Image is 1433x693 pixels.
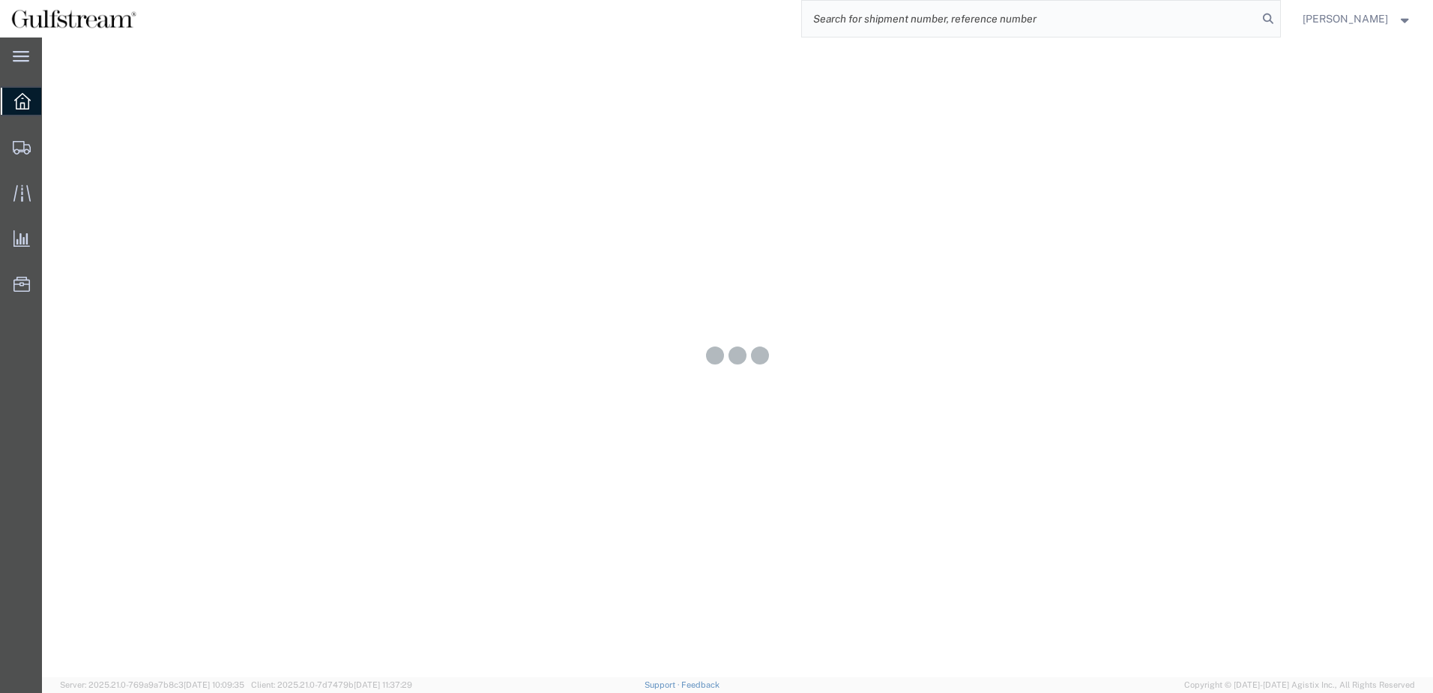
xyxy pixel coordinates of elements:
[802,1,1258,37] input: Search for shipment number, reference number
[354,680,412,689] span: [DATE] 11:37:29
[184,680,244,689] span: [DATE] 10:09:35
[60,680,244,689] span: Server: 2025.21.0-769a9a7b8c3
[1303,10,1388,27] span: Chase Cameron
[1184,679,1415,691] span: Copyright © [DATE]-[DATE] Agistix Inc., All Rights Reserved
[645,680,682,689] a: Support
[681,680,719,689] a: Feedback
[10,7,137,30] img: logo
[1302,10,1413,28] button: [PERSON_NAME]
[251,680,412,689] span: Client: 2025.21.0-7d7479b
